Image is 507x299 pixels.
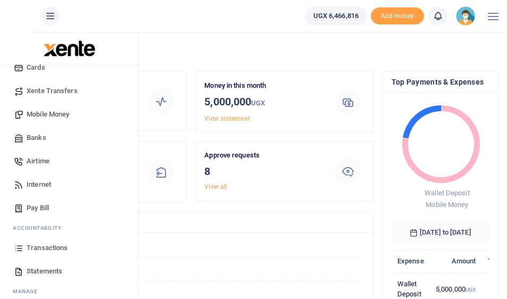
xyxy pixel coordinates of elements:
[18,216,365,228] h4: Transactions Overview
[371,7,424,25] li: Toup your wallet
[371,7,424,25] span: Add money
[27,203,49,213] span: Pay Bill
[9,220,129,236] li: Ac
[44,40,95,56] img: logo-large
[204,115,250,122] a: View statement
[18,287,38,295] span: anage
[204,80,322,92] p: Money in this month
[392,76,489,88] h4: Top Payments & Expenses
[204,163,322,179] h3: 8
[27,62,45,73] span: Cards
[204,94,322,111] h3: 5,000,000
[466,287,476,293] small: UGX
[43,44,95,52] a: logo-small logo-large logo-large
[392,220,489,245] h6: [DATE] to [DATE]
[27,266,62,277] span: Statements
[313,11,359,21] span: UGX 6,466,816
[27,156,49,167] span: Airtime
[21,224,61,232] span: countability
[9,236,129,260] a: Transactions
[9,103,129,126] a: Mobile Money
[430,250,482,272] th: Amount
[27,243,68,253] span: Transactions
[9,126,129,149] a: Banks
[9,149,129,173] a: Airtime
[204,183,227,190] a: View all
[301,6,371,26] li: Wallet ballance
[9,260,129,283] a: Statements
[456,6,479,26] a: profile-user
[426,201,468,209] span: Mobile Money
[251,99,265,107] small: UGX
[27,109,69,120] span: Mobile Money
[27,86,78,96] span: Xente Transfers
[9,196,129,220] a: Pay Bill
[305,6,367,26] a: UGX 6,466,816
[456,6,475,26] img: profile-user
[9,46,498,57] h4: Hello [PERSON_NAME]
[9,173,129,196] a: Internet
[204,150,322,161] p: Approve requests
[27,132,46,143] span: Banks
[27,179,51,190] span: Internet
[9,56,129,79] a: Cards
[392,250,430,272] th: Expense
[425,189,469,197] span: Wallet Deposit
[9,79,129,103] a: Xente Transfers
[371,11,424,19] a: Add money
